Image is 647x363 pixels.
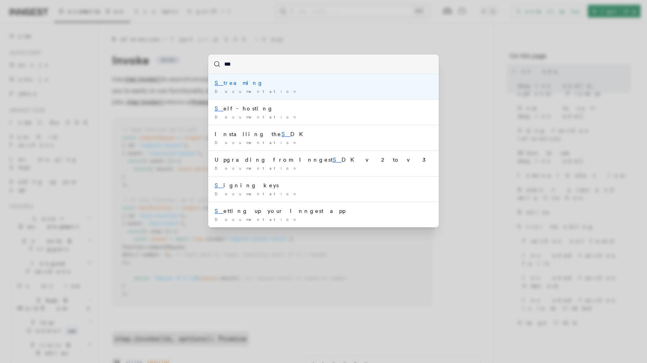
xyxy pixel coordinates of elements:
mark: S [215,182,223,189]
mark: S [215,105,223,112]
div: Installing the DK [215,130,432,138]
mark: S [215,208,223,214]
mark: S [281,131,290,137]
span: Documentation [215,217,299,222]
span: Documentation [215,166,299,170]
div: etting up your Inngest app [215,207,432,215]
span: Documentation [215,89,299,94]
span: Documentation [215,114,299,119]
mark: S [215,80,223,86]
span: Documentation [215,191,299,196]
div: elf-hosting [215,104,432,112]
span: Documentation [215,140,299,145]
mark: S [333,156,342,163]
div: Upgrading from Inngest DK v2 to v3 [215,156,432,164]
div: treaming [215,79,432,87]
div: igning keys [215,181,432,189]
